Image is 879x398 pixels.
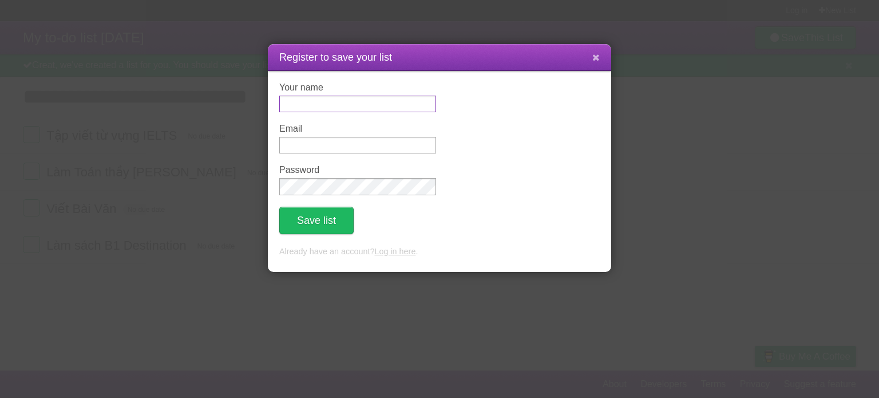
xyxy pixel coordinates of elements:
p: Already have an account? . [279,246,600,258]
label: Your name [279,82,436,93]
label: Email [279,124,436,134]
a: Log in here [374,247,415,256]
label: Password [279,165,436,175]
h1: Register to save your list [279,50,600,65]
button: Save list [279,207,354,234]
